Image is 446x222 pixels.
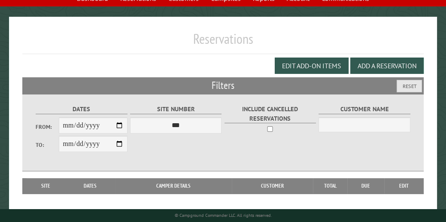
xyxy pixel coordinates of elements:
th: Dates [65,178,115,194]
label: Customer Name [319,104,410,114]
th: Edit [384,178,424,194]
label: To: [36,141,58,149]
label: Dates [36,104,127,114]
h1: Reservations [22,30,424,54]
button: Reset [397,80,422,92]
label: From: [36,123,58,131]
h2: Filters [22,77,424,94]
th: Camper Details [115,178,232,194]
th: Due [347,178,384,194]
button: Edit Add-on Items [275,58,349,74]
th: Total [313,178,347,194]
th: Site [27,178,65,194]
label: Site Number [130,104,221,114]
small: © Campground Commander LLC. All rights reserved. [175,213,272,218]
label: Include Cancelled Reservations [225,104,316,123]
button: Add a Reservation [350,58,424,74]
th: Customer [232,178,313,194]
